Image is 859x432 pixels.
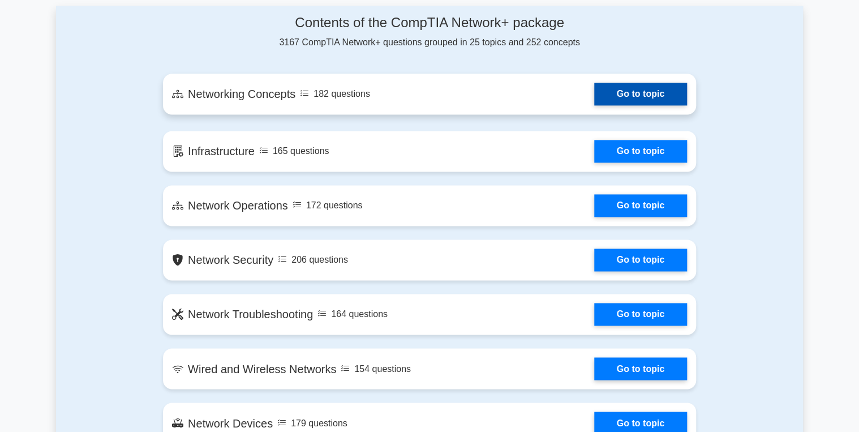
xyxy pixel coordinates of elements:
[594,194,687,217] a: Go to topic
[163,15,696,31] h4: Contents of the CompTIA Network+ package
[594,83,687,105] a: Go to topic
[594,357,687,380] a: Go to topic
[594,249,687,271] a: Go to topic
[594,303,687,326] a: Go to topic
[594,140,687,162] a: Go to topic
[163,15,696,49] div: 3167 CompTIA Network+ questions grouped in 25 topics and 252 concepts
